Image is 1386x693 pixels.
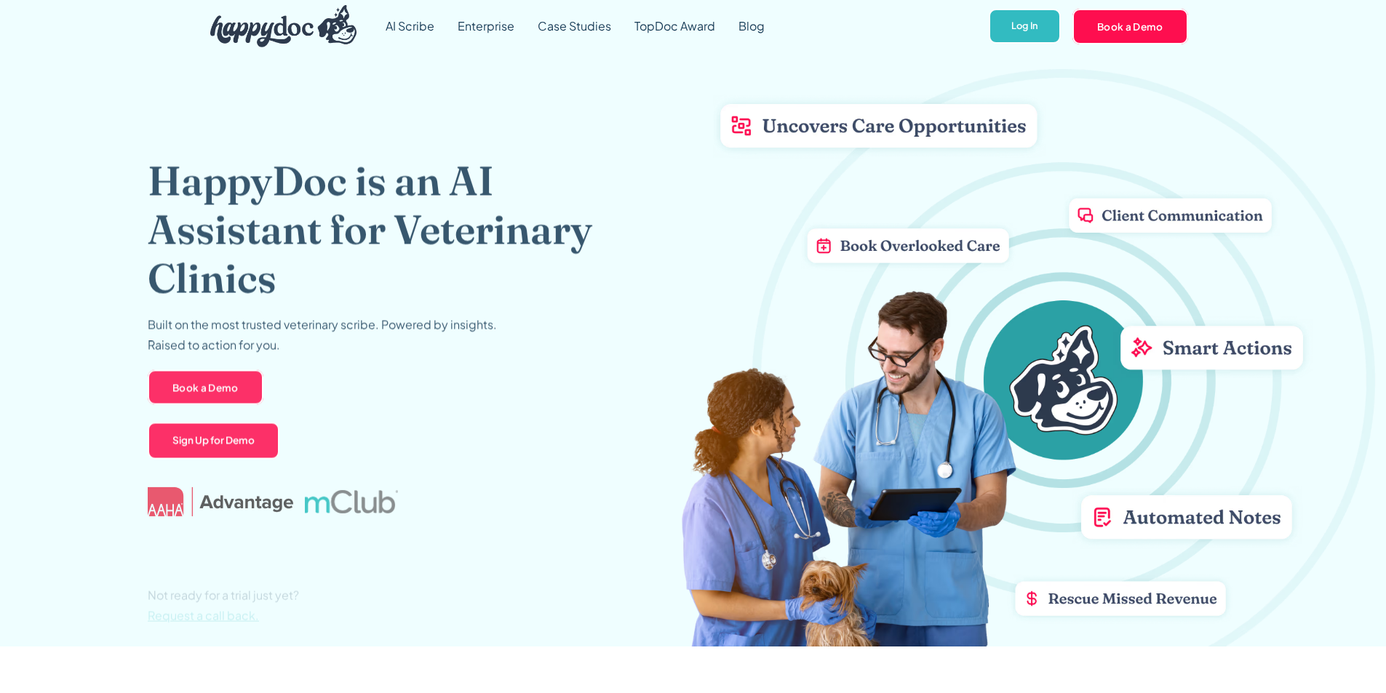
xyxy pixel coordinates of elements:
a: home [199,1,357,51]
span: Request a call back. [148,608,259,623]
img: HappyDoc Logo: A happy dog with his ear up, listening. [210,5,357,47]
img: AAHA Advantage logo [148,487,293,516]
a: Log In [989,9,1061,44]
p: Built on the most trusted veterinary scribe. Powered by insights. Raised to action for you. [148,314,497,355]
p: Not ready for a trial just yet? [148,585,299,626]
h1: HappyDoc is an AI Assistant for Veterinary Clinics [148,156,639,303]
a: Sign Up for Demo [148,422,279,460]
img: mclub logo [304,490,397,513]
a: Book a Demo [1072,9,1188,44]
a: Book a Demo [148,369,263,404]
